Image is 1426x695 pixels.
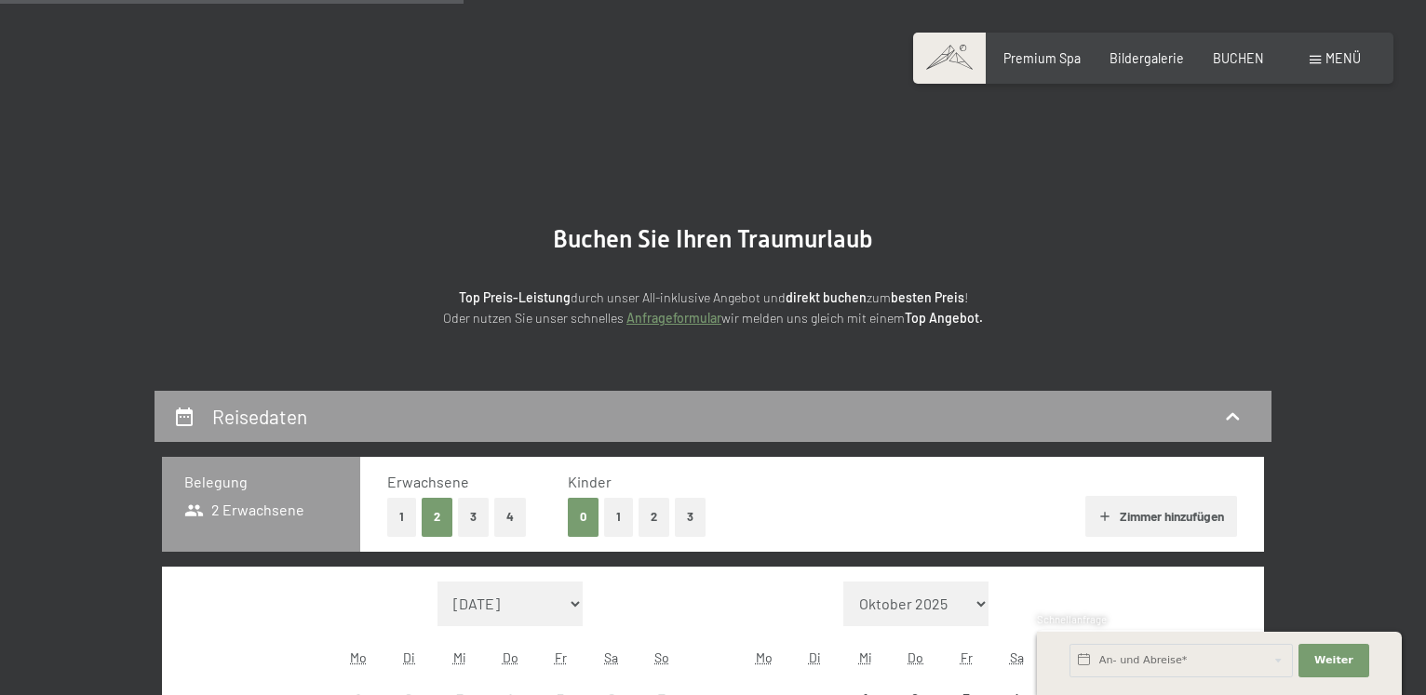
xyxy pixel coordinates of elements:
[568,498,599,536] button: 0
[809,649,821,665] abbr: Dienstag
[553,225,873,253] span: Buchen Sie Ihren Traumurlaub
[891,289,964,305] strong: besten Preis
[350,649,367,665] abbr: Montag
[908,649,923,665] abbr: Donnerstag
[1325,50,1361,66] span: Menü
[387,498,416,536] button: 1
[1314,653,1353,668] span: Weiter
[1213,50,1264,66] a: BUCHEN
[626,310,721,326] a: Anfrageformular
[604,498,633,536] button: 1
[756,649,773,665] abbr: Montag
[905,310,983,326] strong: Top Angebot.
[859,649,872,665] abbr: Mittwoch
[1085,496,1237,537] button: Zimmer hinzufügen
[654,649,669,665] abbr: Sonntag
[1110,50,1184,66] a: Bildergalerie
[675,498,706,536] button: 3
[1010,649,1024,665] abbr: Samstag
[458,498,489,536] button: 3
[961,649,973,665] abbr: Freitag
[604,649,618,665] abbr: Samstag
[453,649,466,665] abbr: Mittwoch
[184,472,338,492] h3: Belegung
[494,498,526,536] button: 4
[403,649,415,665] abbr: Dienstag
[568,473,612,490] span: Kinder
[303,287,1123,329] p: durch unser All-inklusive Angebot und zum ! Oder nutzen Sie unser schnelles wir melden uns gleich...
[639,498,669,536] button: 2
[387,473,469,490] span: Erwachsene
[184,500,304,520] span: 2 Erwachsene
[212,405,307,428] h2: Reisedaten
[1037,613,1107,625] span: Schnellanfrage
[786,289,867,305] strong: direkt buchen
[1003,50,1081,66] a: Premium Spa
[503,649,518,665] abbr: Donnerstag
[422,498,452,536] button: 2
[1298,644,1369,677] button: Weiter
[459,289,571,305] strong: Top Preis-Leistung
[555,649,567,665] abbr: Freitag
